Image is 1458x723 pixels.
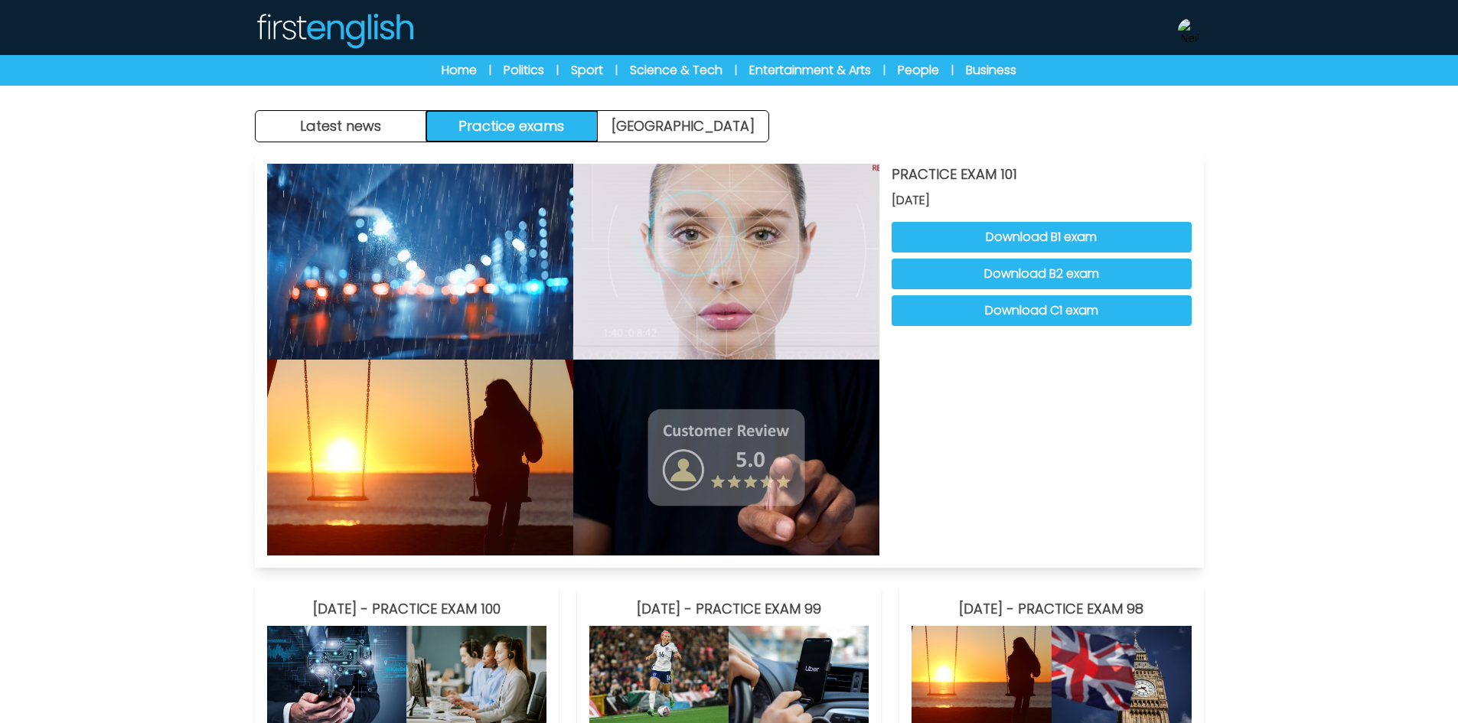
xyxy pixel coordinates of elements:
h3: PRACTICE EXAM 101 [892,164,1192,185]
button: Practice exams [426,111,598,142]
span: [DATE] [892,191,1192,210]
a: Home [442,61,477,80]
a: Sport [571,61,603,80]
span: | [951,63,954,78]
img: PRACTICE EXAM 101 [267,360,573,555]
span: | [615,63,618,78]
h3: [DATE] - PRACTICE EXAM 98 [912,598,1191,620]
a: Business [966,61,1016,80]
span: | [883,63,886,78]
h3: [DATE] - PRACTICE EXAM 99 [589,598,869,620]
button: Download B1 exam [892,222,1192,252]
span: | [735,63,737,78]
button: Download C1 exam [892,295,1192,326]
span: | [556,63,559,78]
a: Politics [504,61,544,80]
a: People [898,61,939,80]
a: Entertainment & Arts [749,61,871,80]
span: | [489,63,491,78]
img: Logo [255,12,414,49]
img: PRACTICE EXAM 101 [573,164,879,360]
button: Latest news [256,111,427,142]
img: PRACTICE EXAM 101 [267,164,573,360]
img: PRACTICE EXAM 101 [573,360,879,555]
a: [GEOGRAPHIC_DATA] [598,111,768,142]
img: Neil Storey [1178,18,1202,43]
button: Download B2 exam [892,259,1192,289]
h3: [DATE] - PRACTICE EXAM 100 [267,598,546,620]
a: Science & Tech [630,61,722,80]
